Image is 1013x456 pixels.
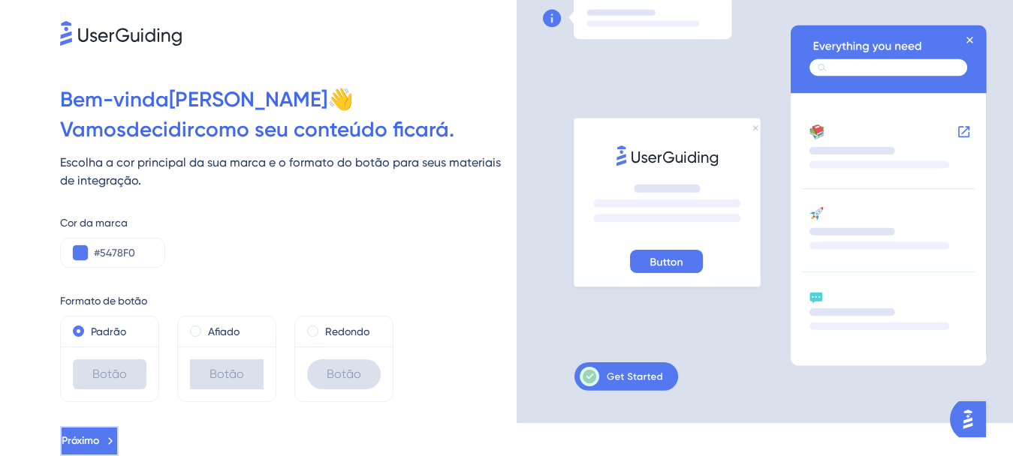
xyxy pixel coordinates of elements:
font: Afiado [208,325,240,337]
font: decidir [126,117,194,142]
font: Formato de botão [60,295,147,307]
font: Bem-vinda [60,87,169,112]
font: [PERSON_NAME] [169,87,327,112]
iframe: Iniciador do Assistente de IA do UserGuiding [950,397,995,442]
button: Próximo [60,426,119,456]
font: Vamos [60,117,126,142]
font: Redondo [325,325,369,337]
font: 👋 [327,87,354,112]
font: Botão [327,367,361,381]
font: Cor da marca [60,217,128,229]
font: Próximo [62,434,99,447]
font: como seu conteúdo ficará. [194,117,454,142]
font: Padrão [91,325,126,337]
font: Botão [210,367,244,381]
font: Botão [92,367,127,381]
font: Escolha a cor principal da sua marca e o formato do botão para seus materiais de integração. [60,155,501,187]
